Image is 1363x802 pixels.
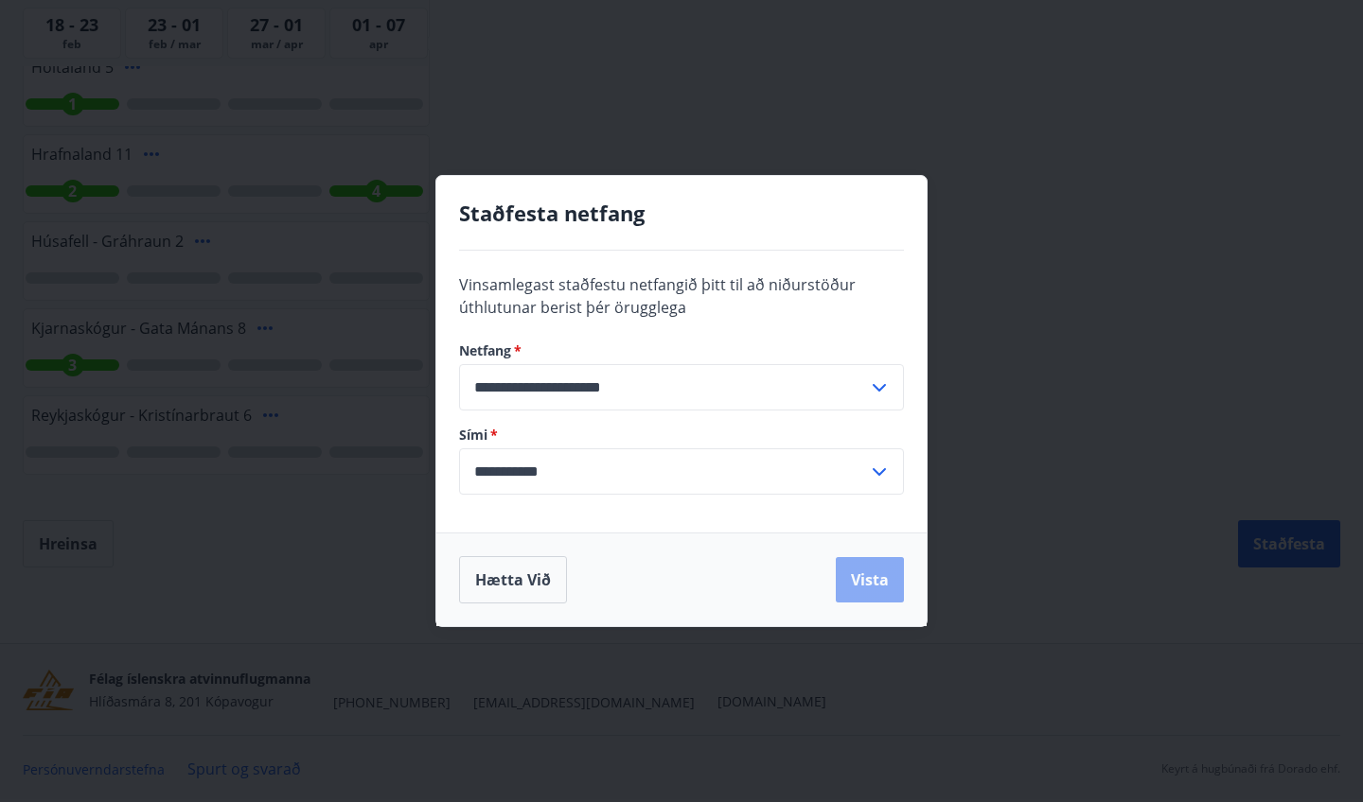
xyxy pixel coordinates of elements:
button: Vista [836,557,904,602]
span: Vinsamlegast staðfestu netfangið þitt til að niðurstöður úthlutunar berist þér örugglega [459,274,856,318]
button: Hætta við [459,556,567,603]
label: Sími [459,426,904,445]
label: Netfang [459,341,904,360]
h4: Staðfesta netfang [459,199,904,227]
